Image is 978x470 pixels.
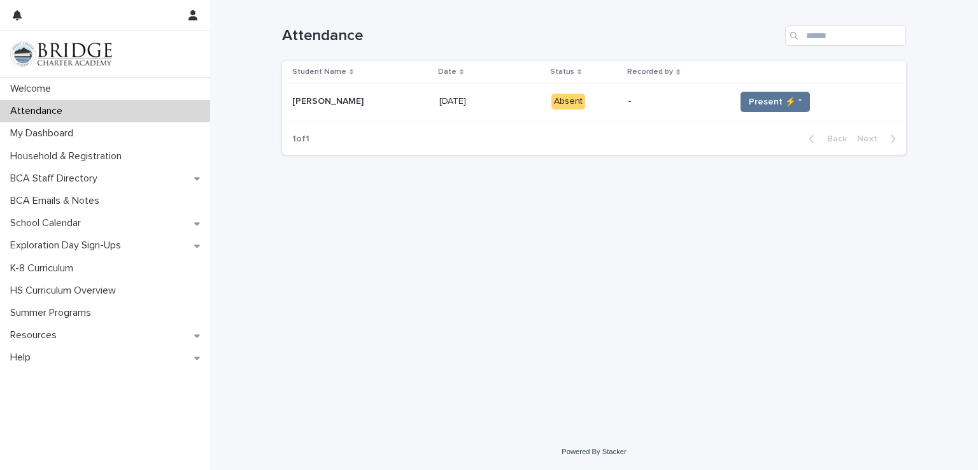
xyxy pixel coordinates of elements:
p: HS Curriculum Overview [5,285,126,297]
span: Back [819,134,847,143]
div: Absent [551,94,585,110]
button: Next [852,133,906,145]
p: Help [5,352,41,364]
a: Powered By Stacker [562,448,626,455]
span: Present ⚡ * [749,96,802,108]
img: V1C1m3IdTEidaUdm9Hs0 [10,41,112,67]
span: Next [857,134,885,143]
button: Present ⚡ * [741,92,810,112]
input: Search [785,25,906,46]
p: Welcome [5,83,61,95]
p: Status [550,65,574,79]
p: Student Name [292,65,346,79]
p: BCA Emails & Notes [5,195,110,207]
p: Household & Registration [5,150,132,162]
p: - [628,96,725,107]
h1: Attendance [282,27,780,45]
p: 1 of 1 [282,124,320,155]
p: [PERSON_NAME] [292,94,366,107]
p: Date [438,65,457,79]
button: Back [798,133,852,145]
tr: [PERSON_NAME][PERSON_NAME] [DATE][DATE] Absent-Present ⚡ * [282,83,906,120]
p: Recorded by [627,65,673,79]
p: School Calendar [5,217,91,229]
p: Exploration Day Sign-Ups [5,239,131,252]
p: [DATE] [439,94,469,107]
p: BCA Staff Directory [5,173,108,185]
p: My Dashboard [5,127,83,139]
p: Resources [5,329,67,341]
p: Summer Programs [5,307,101,319]
p: Attendance [5,105,73,117]
p: K-8 Curriculum [5,262,83,274]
